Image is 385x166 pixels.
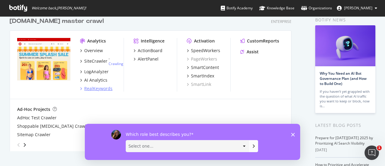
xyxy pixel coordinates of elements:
[138,48,162,54] div: ActionBoard
[84,48,103,54] div: Overview
[191,64,219,70] div: SmartContent
[191,73,214,79] div: SmartIndex
[271,19,291,24] div: Enterprise
[194,38,215,44] div: Activation
[85,124,300,160] iframe: Survey by Laura from Botify
[10,17,106,26] a: [DOMAIN_NAME] master crawl
[80,86,112,92] a: RealKeywords
[23,142,27,148] div: angle-right
[17,123,86,129] a: Shoppable [MEDICAL_DATA] Crawl
[80,48,103,54] a: Overview
[301,5,332,11] div: Organizations
[109,61,123,66] a: Crawling
[10,10,296,151] div: grid
[134,48,162,54] a: ActionBoard
[84,69,109,75] div: LogAnalyzer
[187,56,217,62] a: PageWorkers
[344,5,372,11] span: Julia Beckman
[109,56,123,66] div: -
[17,38,70,81] img: www.target.com
[377,146,382,150] span: 1
[187,73,214,79] a: SmartIndex
[15,140,23,150] div: angle-left
[332,3,382,13] button: [PERSON_NAME]
[80,69,109,75] a: LogAnalyzer
[315,135,373,146] a: Prepare for [DATE][DATE] 2025 by Prioritizing AI Search Visibility
[187,64,219,70] a: SmartContent
[315,17,375,23] div: Botify news
[240,38,279,44] a: CustomReports
[365,146,379,160] iframe: Intercom live chat
[17,115,57,121] a: AdHoc Test Crawler
[84,58,107,64] div: SiteCrawler
[141,38,165,44] div: Intelligence
[84,77,107,83] div: AI Analytics
[80,77,107,83] a: AI Analytics
[10,17,104,26] div: [DOMAIN_NAME] master crawl
[191,48,220,54] div: SpeedWorkers
[138,56,159,62] div: AlertPanel
[84,86,112,92] div: RealKeywords
[315,122,375,129] div: Latest Blog Posts
[240,49,259,55] a: Assist
[17,106,50,112] div: Ad-Hoc Projects
[247,38,279,44] div: CustomReports
[187,81,211,87] a: SmartLink
[247,49,259,55] div: Assist
[320,89,371,108] div: If you haven’t yet grappled with the question of what AI traffic you want to keep or block, now is…
[221,5,253,11] div: Botify Academy
[320,71,367,86] a: Why You Need an AI Bot Governance Plan (and How to Build One)
[187,48,220,54] a: SpeedWorkers
[87,38,106,44] div: Analytics
[17,132,51,138] a: Sitemap Crawler
[134,56,159,62] a: AlertPanel
[259,5,294,11] div: Knowledge Base
[32,6,86,11] span: Welcome back, [PERSON_NAME] !
[80,56,123,66] a: SiteCrawler- Crawling
[315,147,375,153] div: [DATE]
[315,25,375,66] img: Why You Need an AI Bot Governance Plan (and How to Build One)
